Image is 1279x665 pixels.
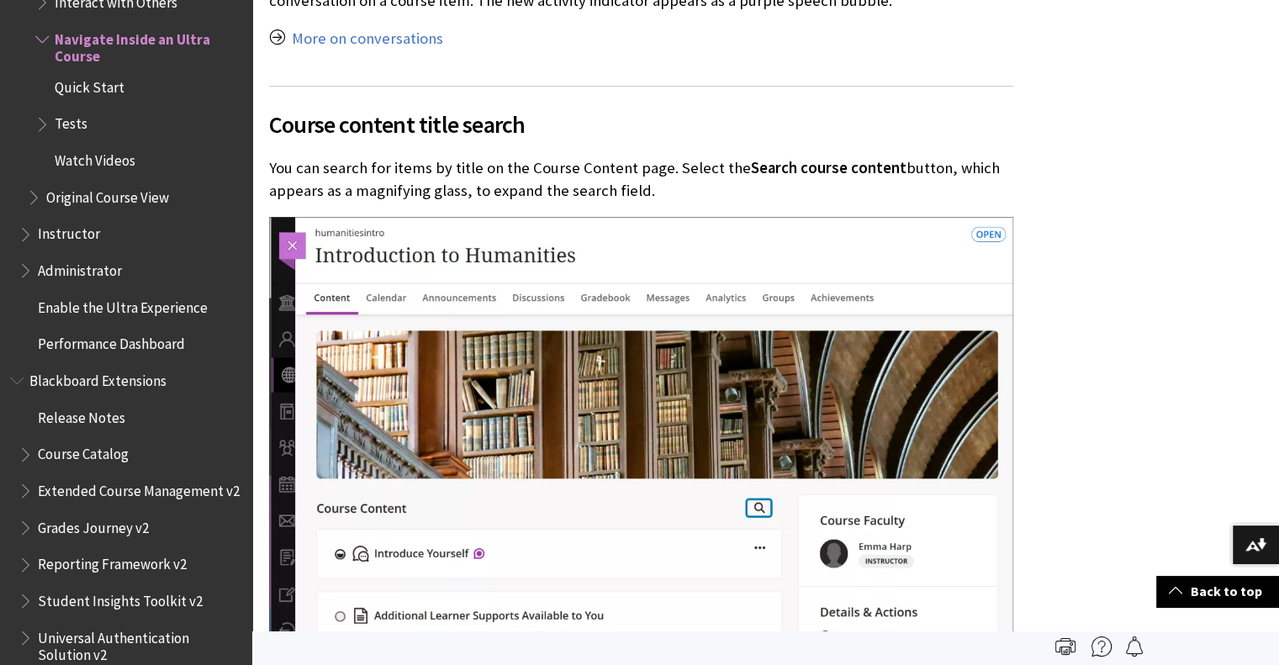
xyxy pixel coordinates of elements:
span: Quick Start [55,73,124,96]
span: Release Notes [38,404,125,426]
span: Watch Videos [55,146,135,169]
span: Search course content [751,158,906,177]
span: Navigate Inside an Ultra Course [55,25,240,65]
nav: Book outline for Blackboard Extensions [10,367,242,663]
span: Instructor [38,220,100,243]
span: Administrator [38,256,122,279]
span: Course content title search [269,107,1013,142]
span: Enable the Ultra Experience [38,293,208,316]
span: Extended Course Management v2 [38,477,240,499]
span: Universal Authentication Solution v2 [38,624,240,663]
a: More on conversations [292,29,443,49]
span: Reporting Framework v2 [38,551,187,573]
span: Blackboard Extensions [29,367,166,389]
span: Grades Journey v2 [38,514,149,536]
img: Print [1055,636,1076,657]
span: Student Insights Toolkit v2 [38,587,203,610]
img: Follow this page [1124,636,1144,657]
span: Course Catalog [38,441,129,463]
a: Back to top [1156,576,1279,607]
span: Tests [55,110,87,133]
p: You can search for items by title on the Course Content page. Select the button, which appears as... [269,157,1013,201]
span: Original Course View [46,183,169,206]
span: Performance Dashboard [38,330,185,353]
img: More help [1091,636,1112,657]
